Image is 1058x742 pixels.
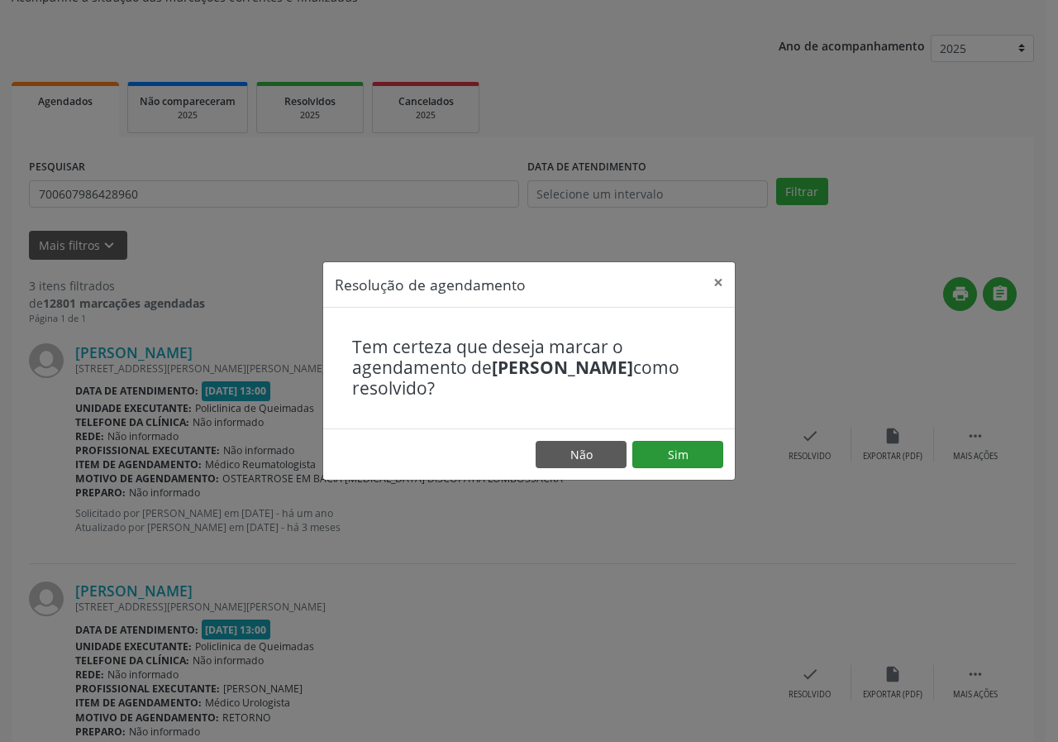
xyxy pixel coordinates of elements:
[536,441,627,469] button: Não
[492,356,633,379] b: [PERSON_NAME]
[335,274,526,295] h5: Resolução de agendamento
[632,441,723,469] button: Sim
[702,262,735,303] button: Close
[352,337,706,400] h4: Tem certeza que deseja marcar o agendamento de como resolvido?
